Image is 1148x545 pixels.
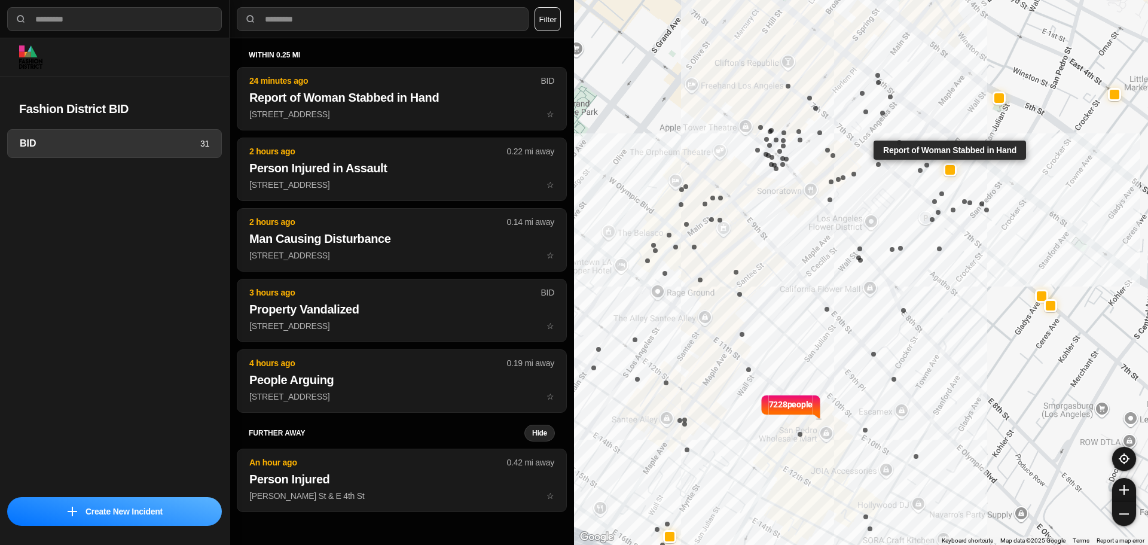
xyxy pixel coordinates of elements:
span: star [546,180,554,190]
img: notch [813,394,822,420]
h2: Fashion District BID [19,101,210,117]
p: [STREET_ADDRESS] [249,320,554,332]
button: zoom-out [1112,502,1136,526]
h5: within 0.25 mi [249,50,555,60]
button: Filter [535,7,561,31]
p: 0.19 mi away [507,357,554,369]
a: 3 hours agoBIDProperty Vandalized[STREET_ADDRESS]star [237,321,567,331]
img: search [15,13,27,25]
p: 2 hours ago [249,216,507,228]
h2: Man Causing Disturbance [249,230,554,247]
a: Report a map error [1097,537,1144,544]
button: 4 hours ago0.19 mi awayPeople Arguing[STREET_ADDRESS]star [237,349,567,413]
a: 2 hours ago0.14 mi awayMan Causing Disturbance[STREET_ADDRESS]star [237,250,567,260]
p: [STREET_ADDRESS] [249,108,554,120]
p: 31 [200,138,209,150]
p: [STREET_ADDRESS] [249,249,554,261]
button: 2 hours ago0.22 mi awayPerson Injured in Assault[STREET_ADDRESS]star [237,138,567,201]
h2: Report of Woman Stabbed in Hand [249,89,554,106]
button: Hide [524,425,555,442]
p: BID [541,75,554,87]
a: Open this area in Google Maps (opens a new window) [577,529,616,545]
a: 24 minutes agoBIDReport of Woman Stabbed in Hand[STREET_ADDRESS]star [237,109,567,119]
button: iconCreate New Incident [7,497,222,526]
p: Create New Incident [86,506,163,517]
img: search [245,13,257,25]
img: notch [760,394,769,420]
h5: further away [249,428,524,438]
p: 2 hours ago [249,145,507,157]
p: [STREET_ADDRESS] [249,179,554,191]
h2: Property Vandalized [249,301,554,318]
h2: Person Injured in Assault [249,160,554,176]
a: Terms (opens in new tab) [1073,537,1089,544]
button: 24 minutes agoBIDReport of Woman Stabbed in Hand[STREET_ADDRESS]star [237,67,567,130]
div: Report of Woman Stabbed in Hand [874,141,1026,160]
span: star [546,491,554,501]
span: star [546,321,554,331]
span: star [546,251,554,260]
a: 4 hours ago0.19 mi awayPeople Arguing[STREET_ADDRESS]star [237,391,567,401]
button: An hour ago0.42 mi awayPerson Injured[PERSON_NAME] St & E 4th Ststar [237,449,567,512]
small: Hide [532,428,547,438]
p: 7228 people [769,398,813,425]
h3: BID [20,136,200,151]
p: 4 hours ago [249,357,507,369]
button: 3 hours agoBIDProperty Vandalized[STREET_ADDRESS]star [237,279,567,342]
span: Map data ©2025 Google [1000,537,1065,544]
p: 24 minutes ago [249,75,541,87]
img: icon [68,507,77,516]
img: recenter [1119,453,1129,464]
h2: People Arguing [249,372,554,388]
a: BID31 [7,129,222,158]
img: logo [19,45,42,69]
span: star [546,392,554,401]
a: 2 hours ago0.22 mi awayPerson Injured in Assault[STREET_ADDRESS]star [237,179,567,190]
img: zoom-in [1119,485,1129,495]
img: zoom-out [1119,509,1129,519]
button: Report of Woman Stabbed in Hand [944,163,957,176]
button: recenter [1112,447,1136,471]
p: 0.22 mi away [507,145,554,157]
p: [STREET_ADDRESS] [249,391,554,403]
span: star [546,109,554,119]
a: An hour ago0.42 mi awayPerson Injured[PERSON_NAME] St & E 4th Ststar [237,491,567,501]
button: zoom-in [1112,478,1136,502]
h2: Person Injured [249,471,554,488]
p: An hour ago [249,456,507,468]
button: Keyboard shortcuts [942,537,993,545]
img: Google [577,529,616,545]
p: 0.42 mi away [507,456,554,468]
p: 3 hours ago [249,287,541,299]
p: [PERSON_NAME] St & E 4th St [249,490,554,502]
p: BID [541,287,554,299]
p: 0.14 mi away [507,216,554,228]
button: 2 hours ago0.14 mi awayMan Causing Disturbance[STREET_ADDRESS]star [237,208,567,272]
